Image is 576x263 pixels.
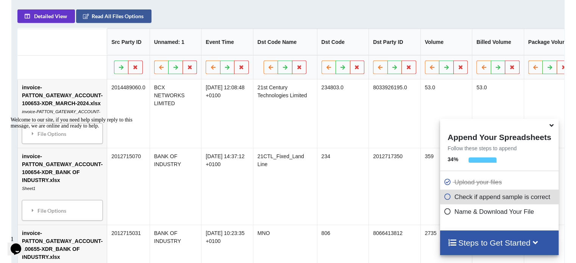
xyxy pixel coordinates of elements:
[253,148,317,225] td: 21CTL_Fixed_Land Line
[440,145,559,152] p: Follow these steps to append
[150,148,201,225] td: BANK OF INDUSTRY
[150,29,201,55] th: Unnamed: 1
[107,79,150,148] td: 2014489060.0
[524,29,576,55] th: Package Volume
[201,148,253,225] td: [DATE] 14:37:12 +0100
[440,131,559,142] h4: Append Your Spreadsheets
[444,177,557,187] p: Upload your files
[420,29,472,55] th: Volume
[18,79,107,148] td: invoice-PATTON_GATEWAY_ACCOUNT-100653-XDR_MARCH-2024.xlsx
[8,114,144,229] iframe: chat widget
[107,29,150,55] th: Src Party ID
[253,29,317,55] th: Dst Code Name
[448,238,551,247] h4: Steps to Get Started
[3,3,125,15] span: Welcome to our site, if you need help simply reply to this message, we are online and ready to help.
[17,9,75,23] button: Detailed View
[444,192,557,202] p: Check if append sample is correct
[420,79,472,148] td: 53.0
[444,207,557,216] p: Name & Download Your File
[317,148,368,225] td: 234
[472,29,524,55] th: Billed Volume
[420,148,472,225] td: 359
[3,3,139,15] div: Welcome to our site, if you need help simply reply to this message, we are online and ready to help.
[201,79,253,148] td: [DATE] 12:08:48 +0100
[472,79,524,148] td: 53.0
[317,79,368,148] td: 234803.0
[253,79,317,148] td: 21st Century Technologies Limited
[368,29,420,55] th: Dst Party ID
[368,79,420,148] td: 8033926195.0
[150,79,201,148] td: BCX NETWORKS LIMITED
[76,9,151,23] button: Read All Files Options
[8,233,32,255] iframe: chat widget
[22,109,100,114] i: invoice-PATTON_GATEWAY_ACCOUNT-
[448,156,458,162] b: 34 %
[368,148,420,225] td: 2012717350
[201,29,253,55] th: Event Time
[317,29,368,55] th: Dst Code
